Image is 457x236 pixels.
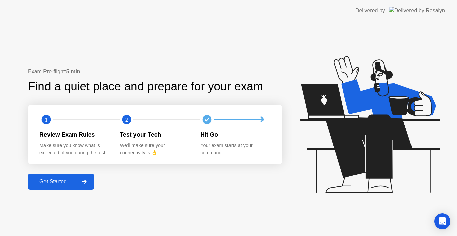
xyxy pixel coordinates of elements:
[200,142,270,156] div: Your exam starts at your command
[28,68,282,76] div: Exam Pre-flight:
[120,130,190,139] div: Test your Tech
[434,213,450,229] div: Open Intercom Messenger
[45,116,48,123] text: 1
[200,130,270,139] div: Hit Go
[120,142,190,156] div: We’ll make sure your connectivity is 👌
[28,174,94,190] button: Get Started
[39,142,109,156] div: Make sure you know what is expected of you during the test.
[355,7,385,15] div: Delivered by
[28,78,264,95] div: Find a quiet place and prepare for your exam
[39,130,109,139] div: Review Exam Rules
[30,179,76,185] div: Get Started
[125,116,128,123] text: 2
[389,7,445,14] img: Delivered by Rosalyn
[66,69,80,74] b: 5 min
